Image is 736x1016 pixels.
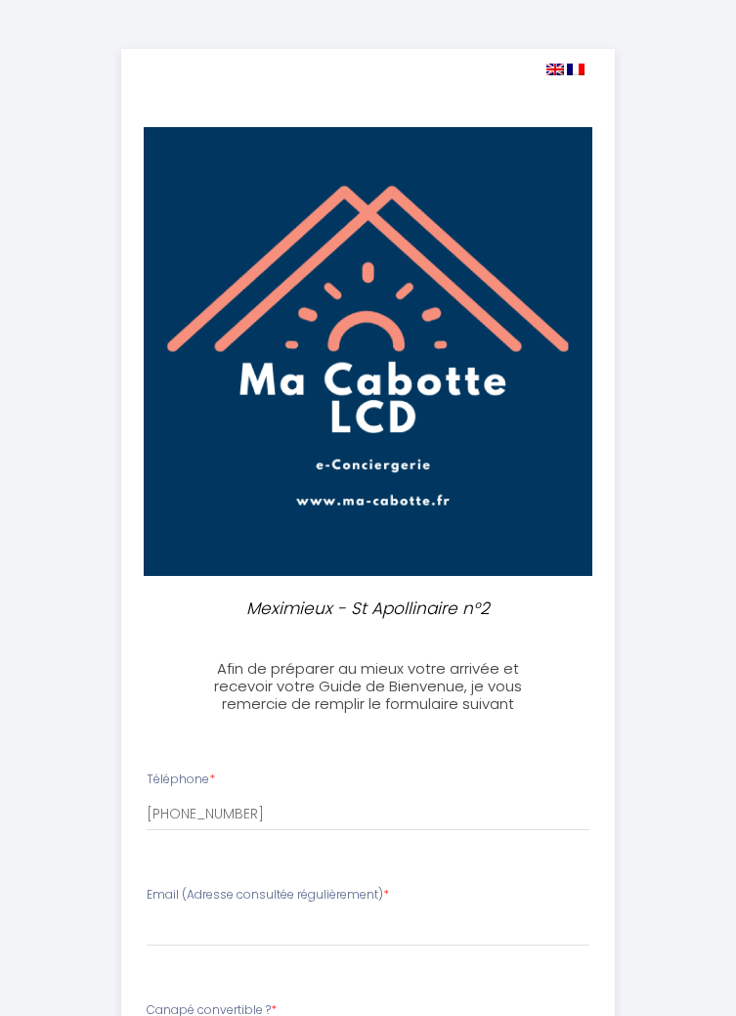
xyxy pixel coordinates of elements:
label: Email (Adresse consultée régulièrement) [147,886,389,905]
label: Téléphone [147,771,215,789]
p: Meximieux - St Apollinaire n°2 [217,596,519,622]
img: fr.png [567,64,584,75]
img: en.png [546,64,564,75]
h3: Afin de préparer au mieux votre arrivée et recevoir votre Guide de Bienvenue, je vous remercie de... [208,660,528,713]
